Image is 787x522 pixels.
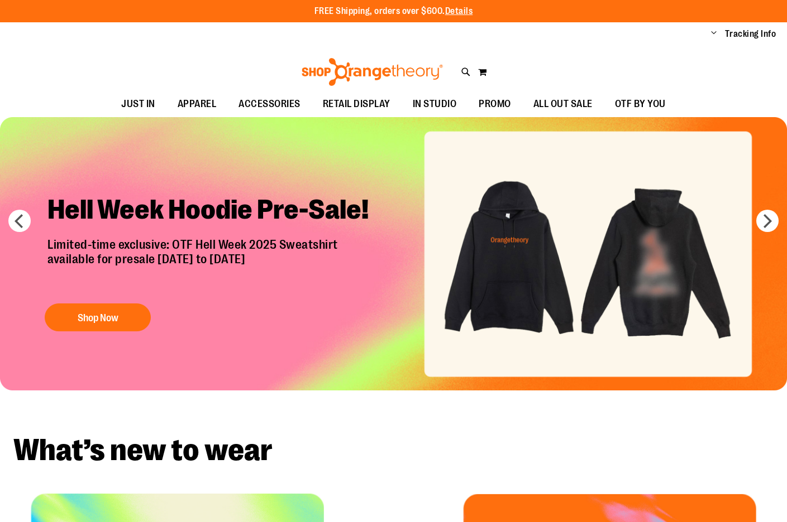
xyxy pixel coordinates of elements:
button: next [756,210,779,232]
p: Limited-time exclusive: OTF Hell Week 2025 Sweatshirt available for presale [DATE] to [DATE] [39,238,388,292]
h2: Hell Week Hoodie Pre-Sale! [39,185,388,238]
p: FREE Shipping, orders over $600. [314,5,473,18]
span: RETAIL DISPLAY [323,91,390,117]
span: PROMO [479,91,511,117]
span: JUST IN [121,91,155,117]
span: OTF BY YOU [615,91,666,117]
button: prev [8,210,31,232]
button: Account menu [711,28,717,40]
a: Hell Week Hoodie Pre-Sale! Limited-time exclusive: OTF Hell Week 2025 Sweatshirtavailable for pre... [39,185,388,337]
span: ACCESSORIES [239,91,301,117]
span: ALL OUT SALE [533,91,593,117]
a: Tracking Info [725,28,776,40]
img: Shop Orangetheory [300,58,445,86]
span: IN STUDIO [413,91,457,117]
h2: What’s new to wear [13,435,774,466]
span: APPAREL [178,91,217,117]
a: Details [445,6,473,16]
button: Shop Now [45,303,151,331]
